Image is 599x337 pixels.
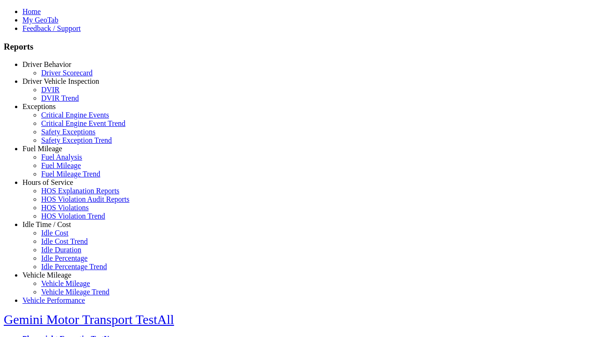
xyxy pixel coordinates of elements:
[22,178,73,186] a: Hours of Service
[41,86,59,94] a: DVIR
[22,24,80,32] a: Feedback / Support
[41,119,125,127] a: Critical Engine Event Trend
[22,220,71,228] a: Idle Time / Cost
[41,170,100,178] a: Fuel Mileage Trend
[41,279,90,287] a: Vehicle Mileage
[22,103,56,110] a: Exceptions
[4,42,595,52] h3: Reports
[22,60,71,68] a: Driver Behavior
[41,187,119,195] a: HOS Explanation Reports
[22,7,41,15] a: Home
[22,77,99,85] a: Driver Vehicle Inspection
[41,288,110,296] a: Vehicle Mileage Trend
[41,69,93,77] a: Driver Scorecard
[41,246,81,254] a: Idle Duration
[4,312,174,327] a: Gemini Motor Transport TestAll
[22,296,85,304] a: Vehicle Performance
[41,161,81,169] a: Fuel Mileage
[41,237,88,245] a: Idle Cost Trend
[41,195,130,203] a: HOS Violation Audit Reports
[41,111,109,119] a: Critical Engine Events
[41,94,79,102] a: DVIR Trend
[22,271,71,279] a: Vehicle Mileage
[41,263,107,271] a: Idle Percentage Trend
[41,136,112,144] a: Safety Exception Trend
[41,153,82,161] a: Fuel Analysis
[41,229,68,237] a: Idle Cost
[41,204,88,212] a: HOS Violations
[41,212,105,220] a: HOS Violation Trend
[41,254,88,262] a: Idle Percentage
[22,145,62,153] a: Fuel Mileage
[22,16,58,24] a: My GeoTab
[41,128,95,136] a: Safety Exceptions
